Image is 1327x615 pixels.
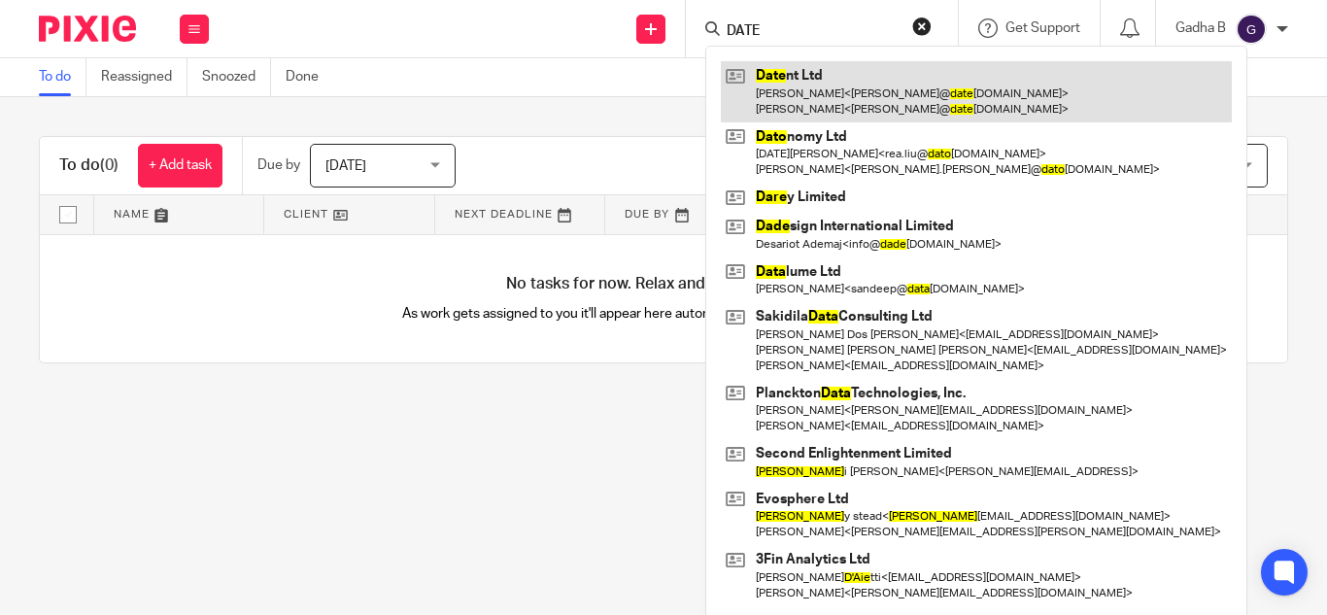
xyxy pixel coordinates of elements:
[1236,14,1267,45] img: svg%3E
[59,155,119,176] h1: To do
[725,23,900,41] input: Search
[286,58,333,96] a: Done
[257,155,300,175] p: Due by
[1175,18,1226,38] p: Gadha B
[40,274,1287,294] h4: No tasks for now. Relax and enjoy your day!
[100,157,119,173] span: (0)
[39,16,136,42] img: Pixie
[1005,21,1080,35] span: Get Support
[138,144,222,188] a: + Add task
[101,58,187,96] a: Reassigned
[325,159,366,173] span: [DATE]
[352,304,975,324] p: As work gets assigned to you it'll appear here automatically, helping you stay organised.
[39,58,86,96] a: To do
[202,58,271,96] a: Snoozed
[912,17,932,36] button: Clear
